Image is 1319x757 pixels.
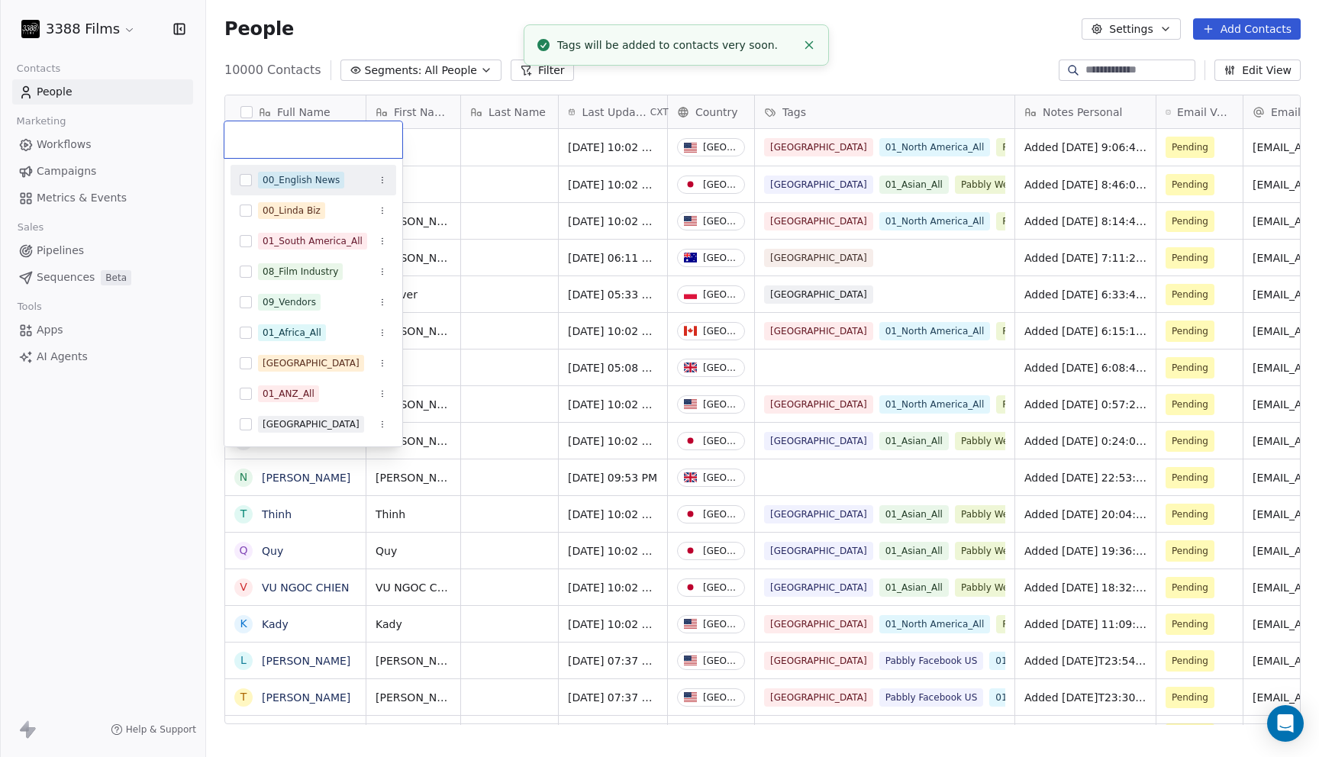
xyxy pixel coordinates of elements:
button: Close toast [799,35,819,55]
div: [GEOGRAPHIC_DATA] [263,356,360,370]
div: 00_Linda Biz [263,204,321,217]
div: [GEOGRAPHIC_DATA] [263,417,360,431]
div: 01_South America_All [263,234,363,248]
div: 01_ANZ_All [263,387,314,401]
div: 09_Vendors [263,295,316,309]
div: Tags will be added to contacts very soon. [557,37,796,53]
div: 08_Film Industry [263,265,338,279]
div: 00_English News [263,173,340,187]
div: 01_Africa_All [263,326,321,340]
